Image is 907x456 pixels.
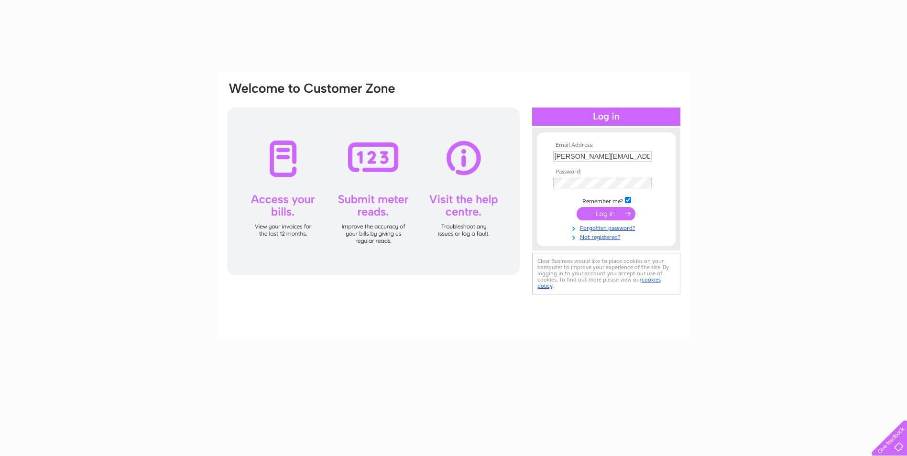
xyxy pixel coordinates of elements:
[532,253,680,294] div: Clear Business would like to place cookies on your computer to improve your experience of the sit...
[553,223,662,232] a: Forgotten password?
[553,232,662,241] a: Not registered?
[551,169,662,175] th: Password:
[551,195,662,205] td: Remember me?
[537,276,661,289] a: cookies policy
[551,142,662,149] th: Email Address:
[577,207,635,220] input: Submit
